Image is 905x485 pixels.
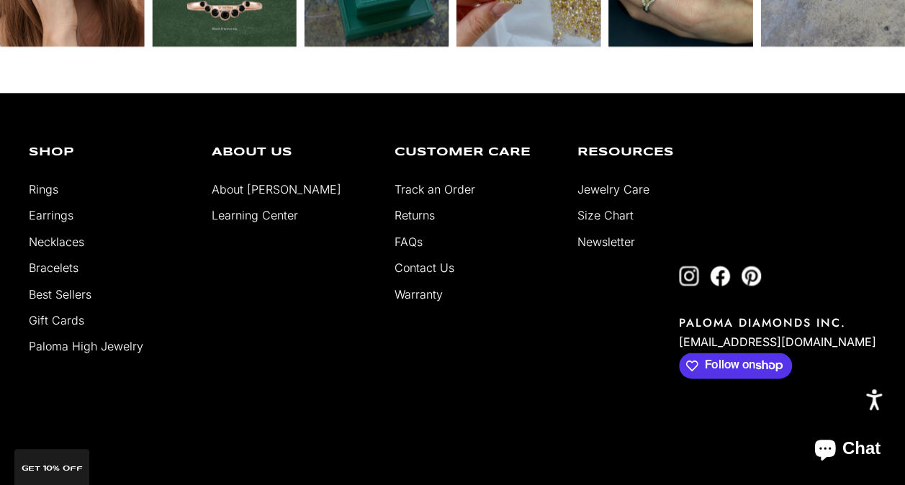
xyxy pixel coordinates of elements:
[741,266,761,286] a: Follow on Pinterest
[577,208,634,222] a: Size Chart
[22,465,83,472] span: GET 10% Off
[29,260,78,275] a: Bracelets
[29,147,190,158] p: Shop
[395,147,556,158] p: Customer Care
[212,208,298,222] a: Learning Center
[577,182,649,196] a: Jewelry Care
[29,182,58,196] a: Rings
[679,331,876,353] p: [EMAIL_ADDRESS][DOMAIN_NAME]
[212,182,341,196] a: About [PERSON_NAME]
[801,427,893,473] inbox-online-store-chat: Shopify online store chat
[29,287,91,302] a: Best Sellers
[679,314,876,331] p: PALOMA DIAMONDS INC.
[395,287,443,302] a: Warranty
[29,339,143,353] a: Paloma High Jewelry
[29,235,84,249] a: Necklaces
[212,147,373,158] p: About Us
[29,313,84,327] a: Gift Cards
[29,208,73,222] a: Earrings
[395,260,454,275] a: Contact Us
[395,182,475,196] a: Track an Order
[395,235,423,249] a: FAQs
[679,266,699,286] a: Follow on Instagram
[577,147,739,158] p: Resources
[710,266,730,286] a: Follow on Facebook
[14,449,89,485] div: GET 10% Off
[577,235,635,249] a: Newsletter
[395,208,435,222] a: Returns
